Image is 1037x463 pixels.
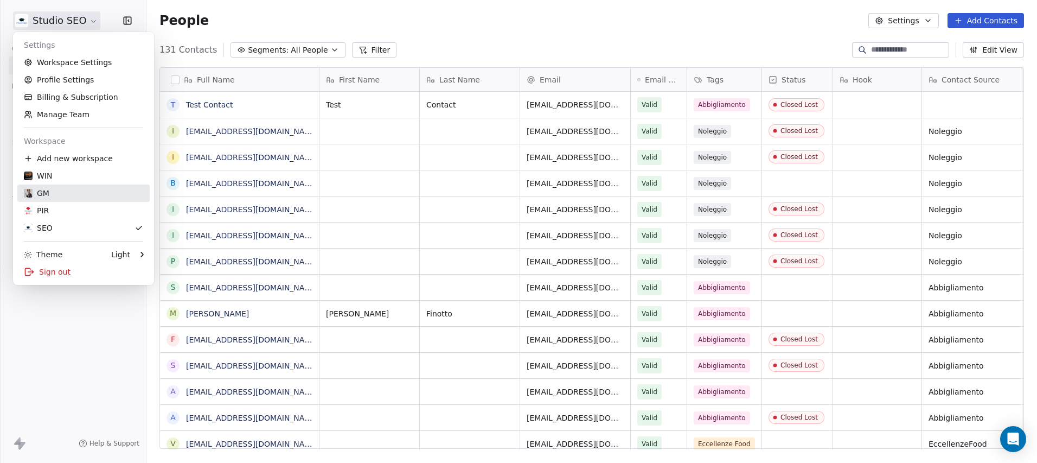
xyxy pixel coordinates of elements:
[24,205,49,216] div: PIR
[24,249,62,260] div: Theme
[24,224,33,232] img: Icona%20StudioSEO_160x160.jpg
[111,249,130,260] div: Light
[24,189,33,198] img: consulente_stile_cartoon.jpg
[17,106,150,123] a: Manage Team
[24,170,52,181] div: WIN
[17,54,150,71] a: Workspace Settings
[24,223,53,233] div: SEO
[17,150,150,167] div: Add new workspace
[24,172,33,180] img: logo_bp_w3.png
[24,206,33,215] img: logo%20piramis%20vodafone.jpg
[17,71,150,88] a: Profile Settings
[17,132,150,150] div: Workspace
[17,263,150,281] div: Sign out
[17,88,150,106] a: Billing & Subscription
[24,188,49,199] div: GM
[17,36,150,54] div: Settings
